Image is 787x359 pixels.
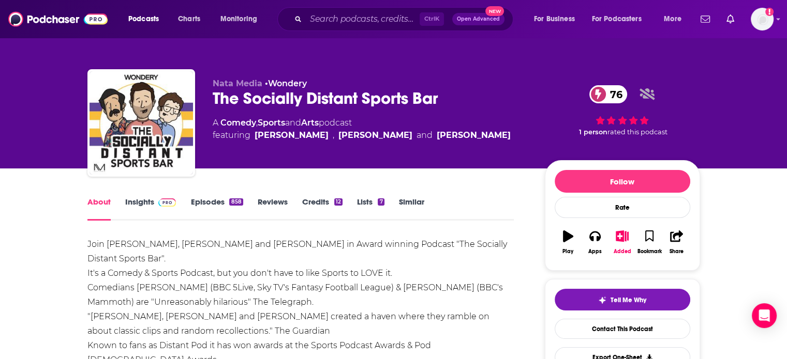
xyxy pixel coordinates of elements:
[555,319,690,339] a: Contact This Podcast
[306,11,420,27] input: Search podcasts, credits, & more...
[457,17,500,22] span: Open Advanced
[598,296,606,304] img: tell me why sparkle
[8,9,108,29] img: Podchaser - Follow, Share and Rate Podcasts
[555,170,690,193] button: Follow
[220,118,256,128] a: Comedy
[258,197,288,221] a: Reviews
[287,7,523,31] div: Search podcasts, credits, & more...
[637,248,661,255] div: Bookmark
[555,289,690,310] button: tell me why sparkleTell Me Why
[585,11,657,27] button: open menu
[178,12,200,26] span: Charts
[751,8,774,30] img: User Profile
[158,198,176,207] img: Podchaser Pro
[657,11,694,27] button: open menu
[213,117,511,142] div: A podcast
[285,118,301,128] span: and
[611,296,646,304] span: Tell Me Why
[555,197,690,218] div: Rate
[485,6,504,16] span: New
[579,128,607,136] span: 1 person
[378,198,384,206] div: 7
[582,224,608,261] button: Apps
[534,12,575,26] span: For Business
[399,197,424,221] a: Similar
[301,118,319,128] a: Arts
[213,11,271,27] button: open menu
[752,303,777,328] div: Open Intercom Messenger
[751,8,774,30] button: Show profile menu
[171,11,206,27] a: Charts
[90,71,193,175] img: The Socially Distant Sports Bar
[545,79,700,143] div: 76 1 personrated this podcast
[600,85,628,103] span: 76
[87,197,111,221] a: About
[589,85,628,103] a: 76
[555,224,582,261] button: Play
[190,197,243,221] a: Episodes858
[338,129,412,142] a: Elis James
[258,118,285,128] a: Sports
[527,11,588,27] button: open menu
[663,224,690,261] button: Share
[128,12,159,26] span: Podcasts
[696,10,714,28] a: Show notifications dropdown
[608,224,635,261] button: Added
[452,13,504,25] button: Open AdvancedNew
[302,197,343,221] a: Credits12
[213,79,262,88] span: Nata Media
[437,129,511,142] a: Mike Bubbins
[607,128,667,136] span: rated this podcast
[562,248,573,255] div: Play
[334,198,343,206] div: 12
[213,129,511,142] span: featuring
[636,224,663,261] button: Bookmark
[333,129,334,142] span: ,
[417,129,433,142] span: and
[256,118,258,128] span: ,
[588,248,602,255] div: Apps
[614,248,631,255] div: Added
[220,12,257,26] span: Monitoring
[357,197,384,221] a: Lists7
[592,12,642,26] span: For Podcasters
[121,11,172,27] button: open menu
[765,8,774,16] svg: Add a profile image
[751,8,774,30] span: Logged in as NickG
[664,12,681,26] span: More
[229,198,243,206] div: 858
[722,10,738,28] a: Show notifications dropdown
[420,12,444,26] span: Ctrl K
[125,197,176,221] a: InsightsPodchaser Pro
[670,248,684,255] div: Share
[255,129,329,142] a: Steff Garrero
[265,79,307,88] span: •
[268,79,307,88] a: Wondery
